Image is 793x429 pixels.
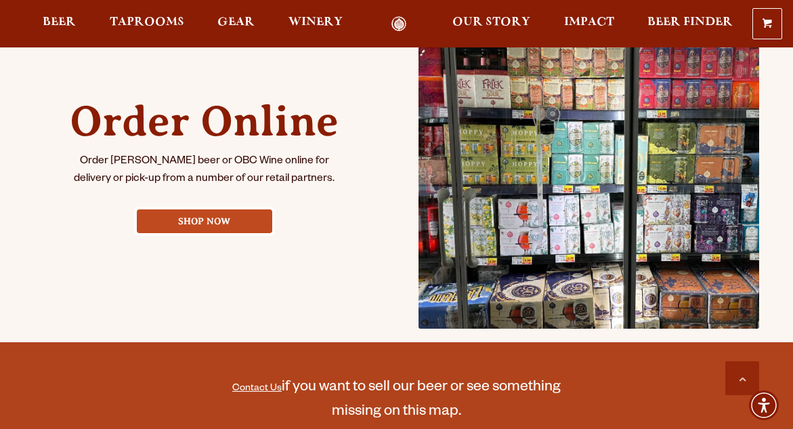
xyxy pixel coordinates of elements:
[452,17,530,28] span: Our Story
[34,16,85,32] a: Beer
[419,47,759,329] img: beer_finder
[749,390,779,420] div: Accessibility Menu
[639,16,742,32] a: Beer Finder
[43,17,76,28] span: Beer
[69,98,340,145] h2: Order Online
[137,209,272,233] a: Shop Now
[444,16,539,32] a: Our Story
[101,16,193,32] a: Taprooms
[555,16,623,32] a: Impact
[110,17,184,28] span: Taprooms
[280,16,351,32] a: Winery
[725,361,759,395] a: Scroll to top
[647,17,733,28] span: Beer Finder
[564,17,614,28] span: Impact
[217,17,255,28] span: Gear
[288,17,343,28] span: Winery
[69,153,340,189] p: Order [PERSON_NAME] beer or OBC Wine online for delivery or pick-up from a number of our retail p...
[211,376,583,425] p: if you want to sell our beer or see something missing on this map.
[232,384,282,394] a: Contact Us
[209,16,263,32] a: Gear
[374,16,425,32] a: Odell Home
